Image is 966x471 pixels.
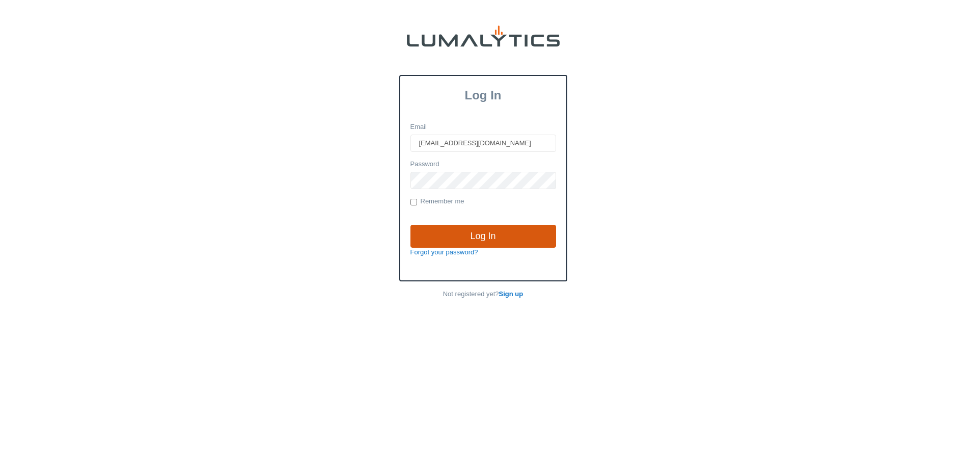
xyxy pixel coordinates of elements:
a: Sign up [499,290,523,298]
h3: Log In [400,88,566,102]
label: Password [410,160,439,169]
img: lumalytics-black-e9b537c871f77d9ce8d3a6940f85695cd68c596e3f819dc492052d1098752254.png [407,25,560,47]
p: Not registered yet? [399,290,567,299]
input: Remember me [410,199,417,205]
input: Log In [410,225,556,248]
label: Remember me [410,197,464,207]
input: Email [410,135,556,152]
label: Email [410,122,427,132]
a: Forgot your password? [410,248,478,256]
